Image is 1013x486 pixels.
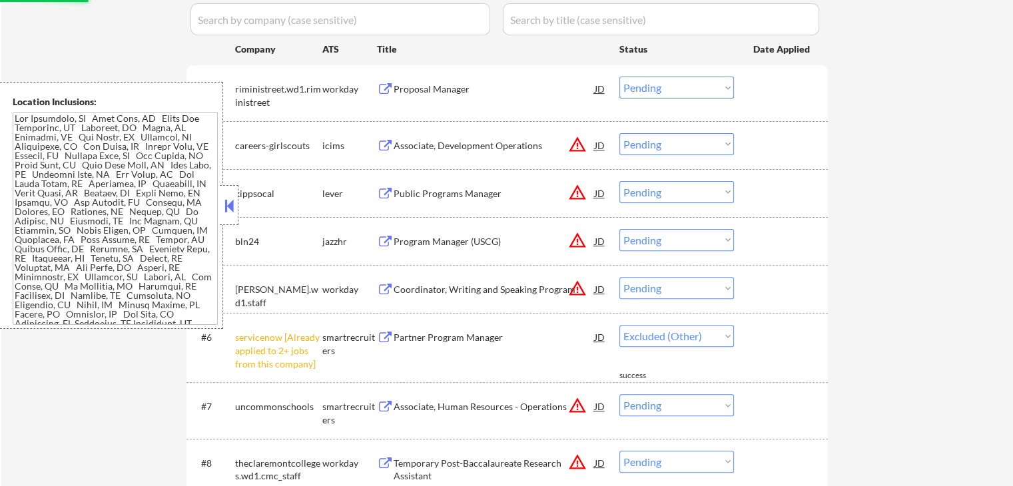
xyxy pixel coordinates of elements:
[322,235,377,248] div: jazzhr
[593,277,607,301] div: JD
[394,187,595,200] div: Public Programs Manager
[235,283,322,309] div: [PERSON_NAME].wd1.staff
[235,235,322,248] div: bln24
[235,43,322,56] div: Company
[568,279,587,298] button: warning_amber
[568,453,587,471] button: warning_amber
[235,331,322,370] div: servicenow [Already applied to 2+ jobs from this company]
[322,139,377,152] div: icims
[394,331,595,344] div: Partner Program Manager
[503,3,819,35] input: Search by title (case sensitive)
[235,83,322,109] div: riministreet.wd1.riministreet
[322,331,377,357] div: smartrecruiters
[190,3,490,35] input: Search by company (case sensitive)
[753,43,812,56] div: Date Applied
[322,400,377,426] div: smartrecruiters
[394,83,595,96] div: Proposal Manager
[322,187,377,200] div: lever
[568,396,587,415] button: warning_amber
[593,451,607,475] div: JD
[593,394,607,418] div: JD
[593,77,607,101] div: JD
[235,457,322,483] div: theclaremontcolleges.wd1.cmc_staff
[394,235,595,248] div: Program Manager (USCG)
[235,187,322,200] div: kippsocal
[322,457,377,470] div: workday
[201,331,224,344] div: #6
[394,139,595,152] div: Associate, Development Operations
[201,400,224,413] div: #7
[394,400,595,413] div: Associate, Human Resources - Operations
[235,139,322,152] div: careers-girlscouts
[322,83,377,96] div: workday
[394,457,595,483] div: Temporary Post-Baccalaureate Research Assistant
[322,283,377,296] div: workday
[593,181,607,205] div: JD
[593,325,607,349] div: JD
[568,135,587,154] button: warning_amber
[394,283,595,296] div: Coordinator, Writing and Speaking Program
[235,400,322,413] div: uncommonschools
[377,43,607,56] div: Title
[619,37,734,61] div: Status
[593,133,607,157] div: JD
[568,183,587,202] button: warning_amber
[619,370,673,381] div: success
[593,229,607,253] div: JD
[201,457,224,470] div: #8
[322,43,377,56] div: ATS
[568,231,587,250] button: warning_amber
[13,95,218,109] div: Location Inclusions:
